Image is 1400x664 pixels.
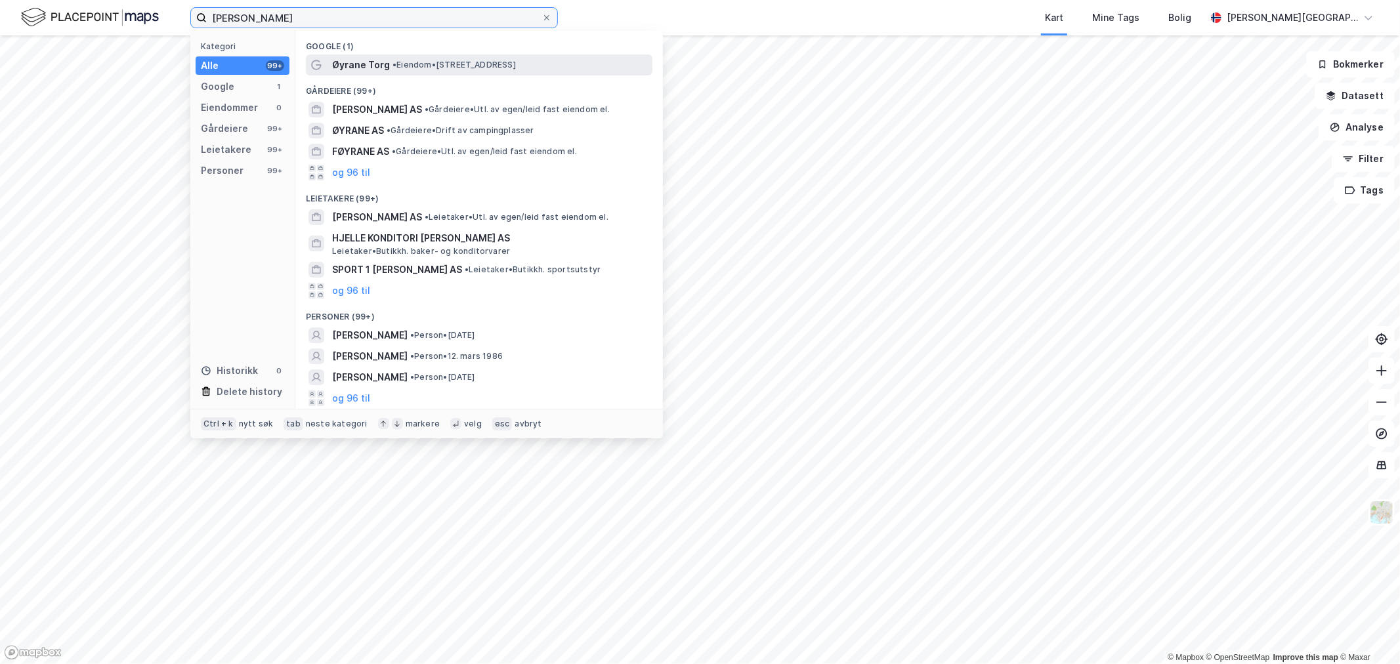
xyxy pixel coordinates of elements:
span: Gårdeiere • Utl. av egen/leid fast eiendom el. [425,104,610,115]
div: Bolig [1168,10,1191,26]
span: • [425,104,429,114]
span: [PERSON_NAME] AS [332,102,422,117]
span: Eiendom • [STREET_ADDRESS] [392,60,516,70]
a: Improve this map [1273,653,1338,662]
div: avbryt [515,419,541,429]
div: esc [492,417,513,430]
span: ØYRANE AS [332,123,384,138]
div: 0 [274,365,284,376]
a: OpenStreetMap [1206,653,1270,662]
button: og 96 til [332,390,370,406]
iframe: Chat Widget [1334,601,1400,664]
div: [PERSON_NAME][GEOGRAPHIC_DATA] [1227,10,1358,26]
div: Delete history [217,384,282,400]
span: • [465,264,469,274]
span: [PERSON_NAME] [332,369,408,385]
span: • [410,372,414,382]
div: Ctrl + k [201,417,236,430]
div: Personer [201,163,244,178]
button: Datasett [1315,83,1395,109]
div: 99+ [266,60,284,71]
div: Google (1) [295,31,663,54]
button: Filter [1332,146,1395,172]
span: • [392,60,396,70]
span: • [387,125,391,135]
div: Gårdeiere [201,121,248,136]
button: Bokmerker [1306,51,1395,77]
div: 99+ [266,144,284,155]
span: • [425,212,429,222]
div: Mine Tags [1092,10,1139,26]
span: • [410,330,414,340]
div: Personer (99+) [295,301,663,325]
div: neste kategori [306,419,368,429]
div: tab [284,417,303,430]
div: 0 [274,102,284,113]
span: Leietaker • Butikkh. sportsutstyr [465,264,601,275]
div: markere [406,419,440,429]
a: Mapbox [1168,653,1204,662]
span: Person • [DATE] [410,372,475,383]
div: nytt søk [239,419,274,429]
div: Historikk [201,363,258,379]
div: Eiendommer [201,100,258,115]
span: Leietaker • Butikkh. baker- og konditorvarer [332,246,510,257]
span: HJELLE KONDITORI [PERSON_NAME] AS [332,230,647,246]
img: Z [1369,500,1394,525]
span: Gårdeiere • Drift av campingplasser [387,125,534,136]
div: Kart [1045,10,1063,26]
span: Person • [DATE] [410,330,475,341]
button: Tags [1334,177,1395,203]
img: logo.f888ab2527a4732fd821a326f86c7f29.svg [21,6,159,29]
div: Gårdeiere (99+) [295,75,663,99]
span: FØYRANE AS [332,144,389,159]
span: Leietaker • Utl. av egen/leid fast eiendom el. [425,212,608,222]
div: 1 [274,81,284,92]
span: Person • 12. mars 1986 [410,351,503,362]
span: SPORT 1 [PERSON_NAME] AS [332,262,462,278]
div: Kategori [201,41,289,51]
button: og 96 til [332,283,370,299]
div: Leietakere (99+) [295,183,663,207]
span: Gårdeiere • Utl. av egen/leid fast eiendom el. [392,146,577,157]
span: [PERSON_NAME] [332,348,408,364]
div: 99+ [266,123,284,134]
a: Mapbox homepage [4,645,62,660]
input: Søk på adresse, matrikkel, gårdeiere, leietakere eller personer [207,8,541,28]
div: Alle [201,58,219,73]
span: Øyrane Torg [332,57,390,73]
button: og 96 til [332,165,370,180]
div: Google [201,79,234,94]
span: • [392,146,396,156]
div: 99+ [266,165,284,176]
div: Leietakere [201,142,251,157]
button: Analyse [1319,114,1395,140]
span: [PERSON_NAME] AS [332,209,422,225]
div: velg [464,419,482,429]
span: • [410,351,414,361]
span: [PERSON_NAME] [332,327,408,343]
